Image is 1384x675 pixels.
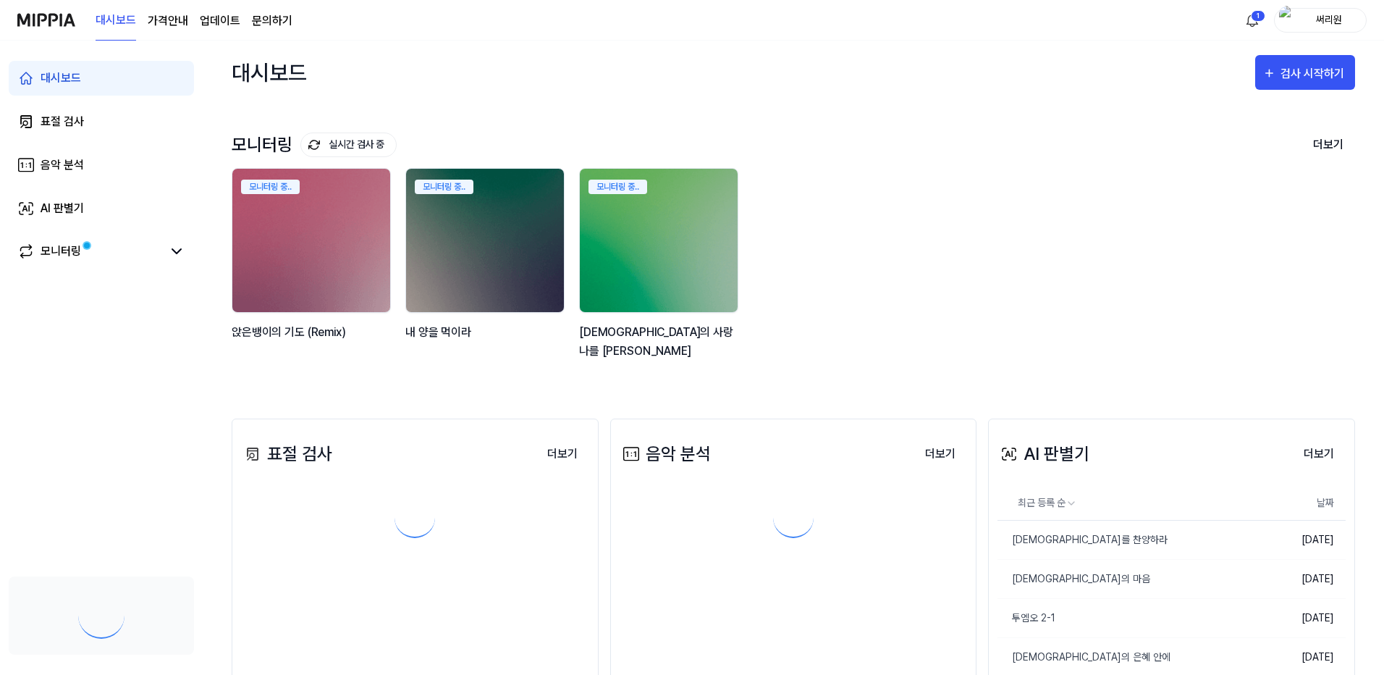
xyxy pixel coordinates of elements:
[41,70,81,87] div: 대시보드
[997,521,1262,559] a: [DEMOGRAPHIC_DATA]를 찬양하라
[41,113,84,130] div: 표절 검사
[241,180,300,194] div: 모니터링 중..
[1262,560,1346,599] td: [DATE]
[579,323,741,360] div: [DEMOGRAPHIC_DATA]의 사랑 나를 [PERSON_NAME]
[997,560,1262,598] a: [DEMOGRAPHIC_DATA]의 마음
[579,168,741,375] a: 모니터링 중..backgroundIamge[DEMOGRAPHIC_DATA]의 사랑 나를 [PERSON_NAME]
[9,104,194,139] a: 표절 검사
[96,1,136,41] a: 대시보드
[997,532,1168,548] div: [DEMOGRAPHIC_DATA]를 찬양하라
[232,55,307,90] div: 대시보드
[1279,6,1296,35] img: profile
[1241,9,1264,32] button: 알림1
[17,243,162,260] a: 모니터링
[536,440,589,469] button: 더보기
[405,168,567,375] a: 모니터링 중..backgroundIamge내 양을 먹이라
[1292,440,1346,469] button: 더보기
[405,323,567,360] div: 내 양을 먹이라
[913,440,967,469] button: 더보기
[620,441,711,467] div: 음악 분석
[232,133,397,157] div: 모니터링
[252,12,292,30] a: 문의하기
[997,611,1055,626] div: 투엠오 2-1
[300,133,397,157] button: 실시간 검사 중
[1301,12,1357,28] div: 써리원
[997,650,1170,665] div: [DEMOGRAPHIC_DATA]의 은혜 안에
[1262,599,1346,638] td: [DATE]
[997,441,1089,467] div: AI 판별기
[1251,10,1265,22] div: 1
[1301,130,1355,160] button: 더보기
[241,441,332,467] div: 표절 검사
[41,156,84,174] div: 음악 분석
[41,200,84,217] div: AI 판별기
[148,12,188,30] button: 가격안내
[415,180,473,194] div: 모니터링 중..
[1280,64,1348,83] div: 검사 시작하기
[200,12,240,30] a: 업데이트
[232,323,394,360] div: 앉은뱅이의 기도 (Remix)
[1262,521,1346,560] td: [DATE]
[1274,8,1367,33] button: profile써리원
[9,191,194,226] a: AI 판별기
[997,571,1150,587] div: [DEMOGRAPHIC_DATA]의 마음
[1244,12,1261,29] img: 알림
[580,169,738,312] img: backgroundIamge
[9,61,194,96] a: 대시보드
[997,599,1262,637] a: 투엠오 2-1
[232,169,390,312] img: backgroundIamge
[1255,55,1355,90] button: 검사 시작하기
[406,169,564,312] img: backgroundIamge
[41,243,81,260] div: 모니터링
[232,168,394,375] a: 모니터링 중..backgroundIamge앉은뱅이의 기도 (Remix)
[308,139,320,151] img: monitoring Icon
[588,180,647,194] div: 모니터링 중..
[9,148,194,183] a: 음악 분석
[1262,486,1346,521] th: 날짜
